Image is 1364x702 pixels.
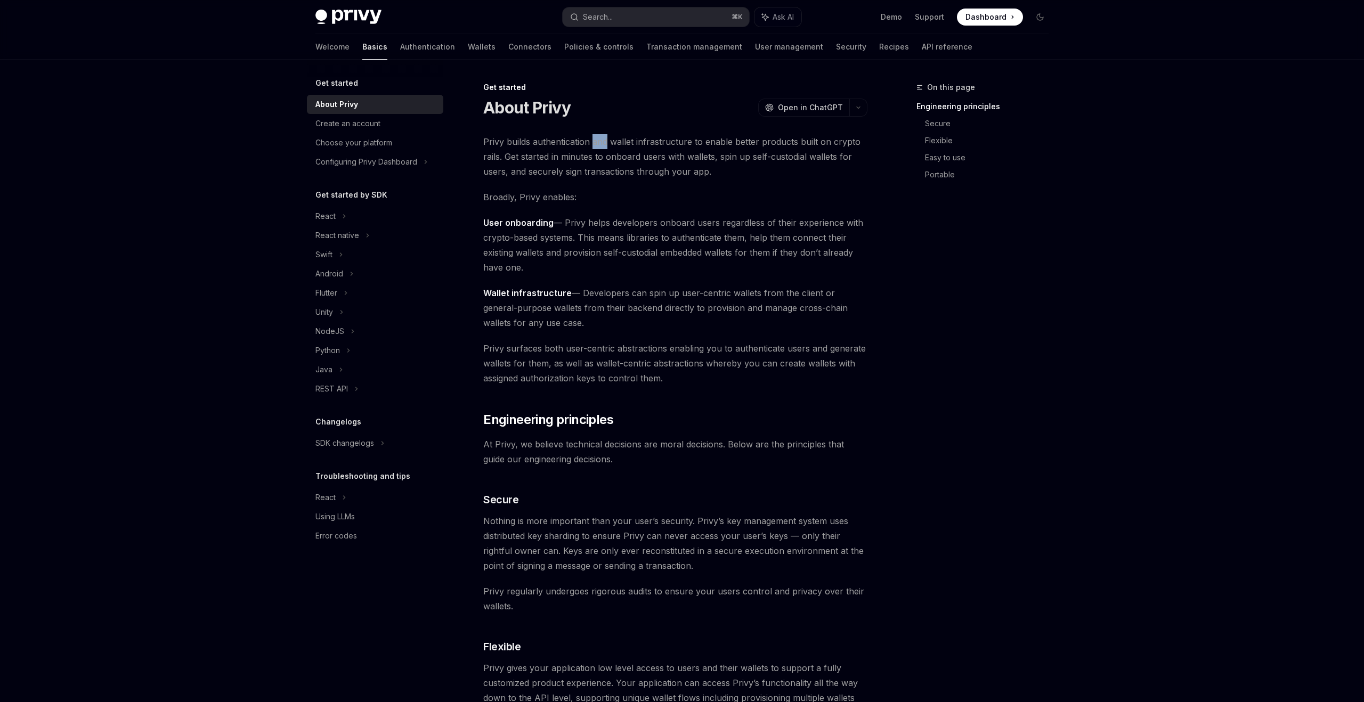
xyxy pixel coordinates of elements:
[927,81,975,94] span: On this page
[483,584,867,614] span: Privy regularly undergoes rigorous audits to ensure your users control and privacy over their wal...
[483,134,867,179] span: Privy builds authentication and wallet infrastructure to enable better products built on crypto r...
[483,341,867,386] span: Privy surfaces both user-centric abstractions enabling you to authenticate users and generate wal...
[315,189,387,201] h5: Get started by SDK
[315,117,380,130] div: Create an account
[315,267,343,280] div: Android
[307,507,443,526] a: Using LLMs
[468,34,496,60] a: Wallets
[315,210,336,223] div: React
[563,7,749,27] button: Search...⌘K
[315,10,381,25] img: dark logo
[483,215,867,275] span: — Privy helps developers onboard users regardless of their experience with crypto-based systems. ...
[483,411,613,428] span: Engineering principles
[315,325,344,338] div: NodeJS
[307,114,443,133] a: Create an account
[922,34,972,60] a: API reference
[307,526,443,545] a: Error codes
[483,437,867,467] span: At Privy, we believe technical decisions are moral decisions. Below are the principles that guide...
[483,98,571,117] h1: About Privy
[315,470,410,483] h5: Troubleshooting and tips
[957,9,1023,26] a: Dashboard
[307,95,443,114] a: About Privy
[315,382,348,395] div: REST API
[315,306,333,319] div: Unity
[732,13,743,21] span: ⌘ K
[307,133,443,152] a: Choose your platform
[315,491,336,504] div: React
[916,98,1057,115] a: Engineering principles
[583,11,613,23] div: Search...
[965,12,1006,22] span: Dashboard
[315,344,340,357] div: Python
[315,437,374,450] div: SDK changelogs
[836,34,866,60] a: Security
[315,510,355,523] div: Using LLMs
[315,156,417,168] div: Configuring Privy Dashboard
[483,82,867,93] div: Get started
[915,12,944,22] a: Support
[483,190,867,205] span: Broadly, Privy enables:
[646,34,742,60] a: Transaction management
[773,12,794,22] span: Ask AI
[315,529,357,542] div: Error codes
[315,248,332,261] div: Swift
[925,132,1057,149] a: Flexible
[881,12,902,22] a: Demo
[315,415,361,428] h5: Changelogs
[758,99,849,117] button: Open in ChatGPT
[755,34,823,60] a: User management
[400,34,455,60] a: Authentication
[564,34,634,60] a: Policies & controls
[315,98,358,111] div: About Privy
[483,639,521,654] span: Flexible
[925,149,1057,166] a: Easy to use
[483,285,867,330] span: — Developers can spin up user-centric wallets from the client or general-purpose wallets from the...
[362,34,387,60] a: Basics
[483,288,572,298] strong: Wallet infrastructure
[754,7,801,27] button: Ask AI
[925,166,1057,183] a: Portable
[778,102,843,113] span: Open in ChatGPT
[315,34,350,60] a: Welcome
[483,492,518,507] span: Secure
[925,115,1057,132] a: Secure
[315,77,358,89] h5: Get started
[879,34,909,60] a: Recipes
[315,287,337,299] div: Flutter
[1032,9,1049,26] button: Toggle dark mode
[315,363,332,376] div: Java
[315,136,392,149] div: Choose your platform
[315,229,359,242] div: React native
[508,34,551,60] a: Connectors
[483,217,554,228] strong: User onboarding
[483,513,867,573] span: Nothing is more important than your user’s security. Privy’s key management system uses distribut...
